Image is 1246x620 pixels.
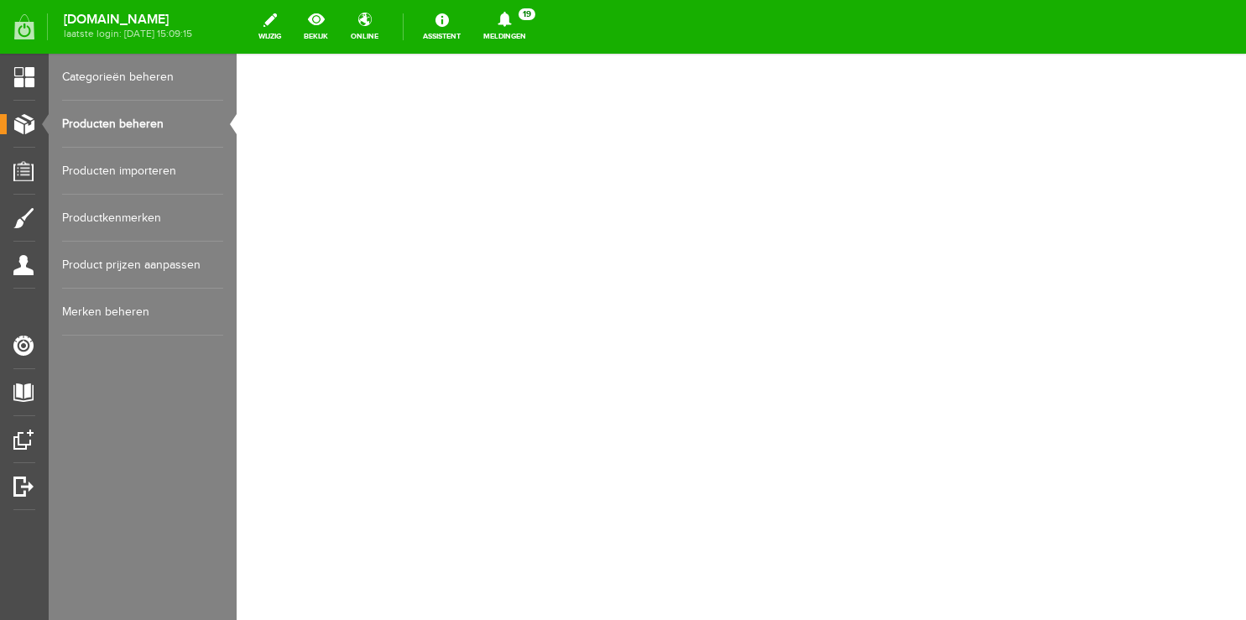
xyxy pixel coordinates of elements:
span: 19 [519,8,535,20]
a: Producten importeren [62,148,223,195]
a: bekijk [294,8,338,45]
a: Meldingen19 [473,8,536,45]
a: Merken beheren [62,289,223,336]
strong: [DOMAIN_NAME] [64,15,192,24]
a: Producten beheren [62,101,223,148]
a: wijzig [248,8,291,45]
a: Assistent [413,8,471,45]
a: Categorieën beheren [62,54,223,101]
span: laatste login: [DATE] 15:09:15 [64,29,192,39]
a: online [341,8,388,45]
a: Productkenmerken [62,195,223,242]
a: Product prijzen aanpassen [62,242,223,289]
